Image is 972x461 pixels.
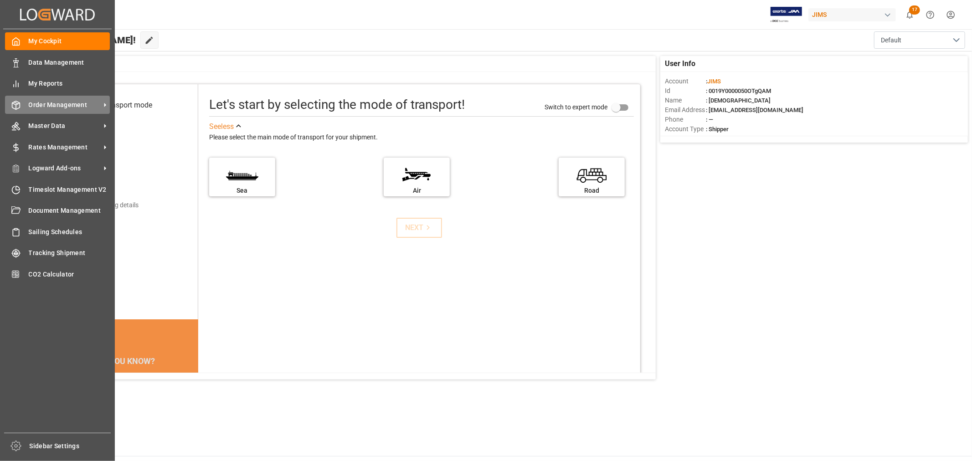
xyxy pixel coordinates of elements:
span: : [EMAIL_ADDRESS][DOMAIN_NAME] [706,107,803,113]
div: Let's start by selecting the mode of transport! [209,95,465,114]
a: CO2 Calculator [5,265,110,283]
div: Road [563,186,620,195]
span: Document Management [29,206,110,215]
div: NEXT [405,222,433,233]
a: Timeslot Management V2 [5,180,110,198]
span: Rates Management [29,143,101,152]
span: : 0019Y0000050OTgQAM [706,87,771,94]
div: Select transport mode [82,100,152,111]
span: : [706,78,721,85]
div: See less [209,121,234,132]
a: Tracking Shipment [5,244,110,262]
img: Exertis%20JAM%20-%20Email%20Logo.jpg_1722504956.jpg [771,7,802,23]
span: Order Management [29,100,101,110]
div: The energy needed to power one large container ship across the ocean in a single day is the same ... [62,370,187,425]
span: Sailing Schedules [29,227,110,237]
span: My Cockpit [29,36,110,46]
span: Account Type [665,124,706,134]
button: open menu [874,31,965,49]
span: My Reports [29,79,110,88]
span: 17 [909,5,920,15]
span: Phone [665,115,706,124]
span: Hello [PERSON_NAME]! [38,31,136,49]
div: Sea [214,186,271,195]
a: My Reports [5,75,110,92]
a: Document Management [5,202,110,220]
button: Help Center [920,5,941,25]
span: Account [665,77,706,86]
span: Master Data [29,121,101,131]
div: JIMS [808,8,896,21]
button: show 17 new notifications [900,5,920,25]
span: User Info [665,58,695,69]
span: Logward Add-ons [29,164,101,173]
span: Data Management [29,58,110,67]
div: DID YOU KNOW? [51,351,198,370]
a: My Cockpit [5,32,110,50]
a: Data Management [5,53,110,71]
span: Switch to expert mode [545,103,607,110]
span: Default [881,36,901,45]
span: Tracking Shipment [29,248,110,258]
span: : Shipper [706,126,729,133]
span: Id [665,86,706,96]
button: NEXT [396,218,442,238]
span: : [DEMOGRAPHIC_DATA] [706,97,771,104]
span: Email Address [665,105,706,115]
div: Please select the main mode of transport for your shipment. [209,132,634,143]
span: : — [706,116,713,123]
button: JIMS [808,6,900,23]
a: Sailing Schedules [5,223,110,241]
span: Sidebar Settings [30,441,111,451]
span: CO2 Calculator [29,270,110,279]
span: Name [665,96,706,105]
span: JIMS [707,78,721,85]
div: Air [388,186,445,195]
button: next slide / item [185,370,198,436]
span: Timeslot Management V2 [29,185,110,195]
